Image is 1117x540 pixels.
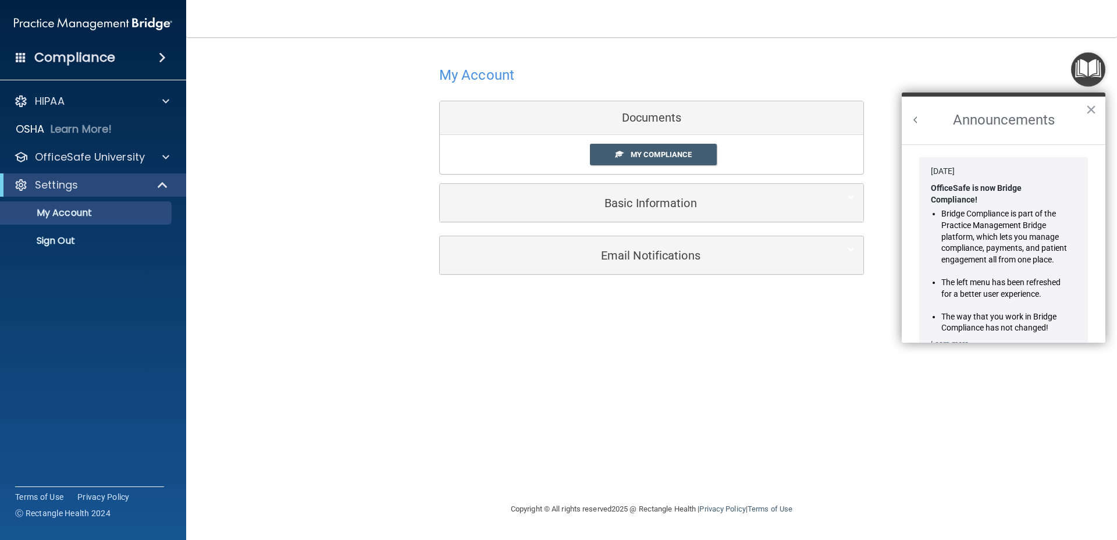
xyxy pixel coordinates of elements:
[14,94,169,108] a: HIPAA
[449,242,855,268] a: Email Notifications
[15,507,111,519] span: Ⓒ Rectangle Health 2024
[1071,52,1105,87] button: Open Resource Center
[8,235,166,247] p: Sign Out
[449,190,855,216] a: Basic Information
[910,114,922,126] button: Back to Resource Center Home
[35,94,65,108] p: HIPAA
[16,122,45,136] p: OSHA
[439,491,864,528] div: Copyright © All rights reserved 2025 @ Rectangle Health | |
[931,339,973,348] a: Learn more ›
[941,311,1068,334] li: The way that you work in Bridge Compliance has not changed!
[941,208,1068,265] li: Bridge Compliance is part of the Practice Management Bridge platform, which lets you manage compl...
[631,150,692,159] span: My Compliance
[699,505,745,513] a: Privacy Policy
[440,101,863,135] div: Documents
[439,67,514,83] h4: My Account
[14,12,172,35] img: PMB logo
[77,491,130,503] a: Privacy Policy
[15,491,63,503] a: Terms of Use
[902,93,1105,343] div: Resource Center
[35,150,145,164] p: OfficeSafe University
[941,277,1068,300] li: The left menu has been refreshed for a better user experience.
[34,49,115,66] h4: Compliance
[35,178,78,192] p: Settings
[14,178,169,192] a: Settings
[14,150,169,164] a: OfficeSafe University
[8,207,166,219] p: My Account
[449,197,819,209] h5: Basic Information
[1086,100,1097,119] button: Close
[449,249,819,262] h5: Email Notifications
[931,166,1076,177] div: [DATE]
[748,505,792,513] a: Terms of Use
[931,183,1023,204] strong: OfficeSafe is now Bridge Compliance!
[51,122,112,136] p: Learn More!
[902,97,1105,144] h2: Announcements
